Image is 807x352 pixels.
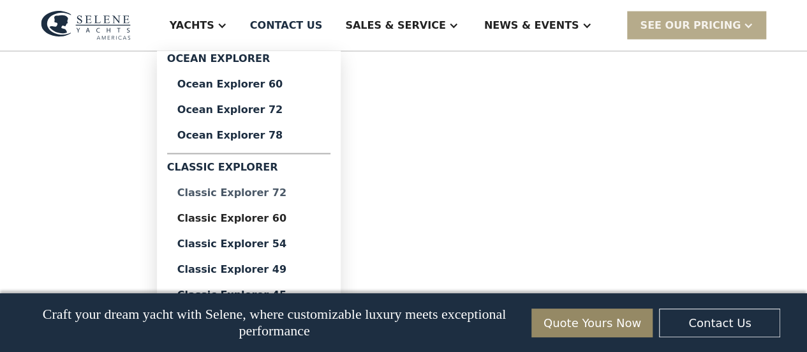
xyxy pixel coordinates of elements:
[177,213,320,224] div: Classic Explorer 60
[640,18,741,33] div: SEE Our Pricing
[167,231,330,257] a: Classic Explorer 54
[627,11,766,39] div: SEE Our Pricing
[170,18,214,33] div: Yachts
[250,18,323,33] div: Contact US
[167,97,330,123] a: Ocean Explorer 72
[27,306,522,339] p: Craft your dream yacht with Selene, where customizable luxury meets exceptional performance
[659,309,780,337] a: Contact Us
[484,18,579,33] div: News & EVENTS
[345,18,445,33] div: Sales & Service
[167,160,330,180] div: Classic Explorer
[177,290,320,300] div: Classic Explorer 45
[531,309,653,337] a: Quote Yours Now
[167,51,330,72] div: Ocean Explorer
[177,264,320,275] div: Classic Explorer 49
[41,11,131,40] img: logo
[167,206,330,231] a: Classic Explorer 60
[167,257,330,282] a: Classic Explorer 49
[167,123,330,148] a: Ocean Explorer 78
[167,180,330,206] a: Classic Explorer 72
[177,239,320,249] div: Classic Explorer 54
[57,46,522,307] iframe: Vimeo embed
[177,188,320,198] div: Classic Explorer 72
[177,105,320,115] div: Ocean Explorer 72
[177,130,320,141] div: Ocean Explorer 78
[167,72,330,97] a: Ocean Explorer 60
[177,79,320,89] div: Ocean Explorer 60
[167,282,330,308] a: Classic Explorer 45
